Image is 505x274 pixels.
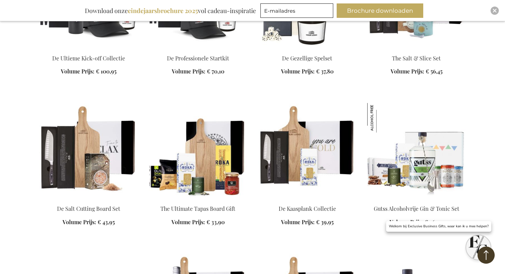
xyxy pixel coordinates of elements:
[63,218,96,226] span: Volume Prijs:
[52,55,125,62] a: De Ultieme Kick-off Collectie
[367,46,465,53] a: The Salt & Slice Set Exclusive Business Gift
[281,218,334,226] a: Volume Prijs: € 39,95
[172,68,224,76] a: Volume Prijs: € 70,10
[391,68,424,75] span: Volume Prijs:
[40,196,138,203] a: De Salt Cutting Board Set
[493,9,497,13] img: Close
[149,46,247,53] a: The Professional Starter Kit
[171,218,225,226] a: Volume Prijs: € 33,90
[390,218,423,226] span: Volume Prijs:
[337,3,423,18] button: Brochure downloaden
[258,46,356,53] a: The Cosy Game Set
[367,196,465,203] a: Gutss Non-Alcoholic Gin & Tonic Set Gutss Alcoholvrije Gin & Tonic Set
[149,103,247,199] img: The Ultimate Tapas Board Gift
[61,68,116,76] a: Volume Prijs: € 100,95
[281,218,315,226] span: Volume Prijs:
[260,3,333,18] input: E-mailadres
[207,68,224,75] span: € 70,10
[57,205,120,212] a: De Salt Cutting Board Set
[425,218,444,226] span: € 46,00
[390,218,444,226] a: Volume Prijs: € 46,00
[98,218,115,226] span: € 43,95
[260,3,335,20] form: marketing offers and promotions
[279,205,336,212] a: De Kaasplank Collectie
[128,7,198,15] b: eindejaarsbrochure 2025
[391,68,442,76] a: Volume Prijs: € 56,45
[172,68,205,75] span: Volume Prijs:
[61,68,94,75] span: Volume Prijs:
[167,55,229,62] a: De Professionele Startkit
[258,103,356,199] img: The Cheese Board Collection
[367,103,465,199] img: Gutss Non-Alcoholic Gin & Tonic Set
[426,68,442,75] span: € 56,45
[491,7,499,15] div: Close
[63,218,115,226] a: Volume Prijs: € 43,95
[392,55,441,62] a: The Salt & Slice Set
[281,68,334,76] a: Volume Prijs: € 37,80
[316,218,334,226] span: € 39,95
[160,205,235,212] a: The Ultimate Tapas Board Gift
[367,103,397,133] img: Gutss Alcoholvrije Gin & Tonic Set
[206,218,225,226] span: € 33,90
[374,205,459,212] a: Gutss Alcoholvrije Gin & Tonic Set
[149,196,247,203] a: The Ultimate Tapas Board Gift
[258,196,356,203] a: The Cheese Board Collection
[316,68,334,75] span: € 37,80
[82,3,259,18] div: Download onze vol cadeau-inspiratie
[40,103,138,199] img: De Salt Cutting Board Set
[40,46,138,53] a: The Ultimate Kick-off Collection
[281,68,315,75] span: Volume Prijs:
[96,68,116,75] span: € 100,95
[282,55,332,62] a: De Gezellige Spelset
[171,218,205,226] span: Volume Prijs:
